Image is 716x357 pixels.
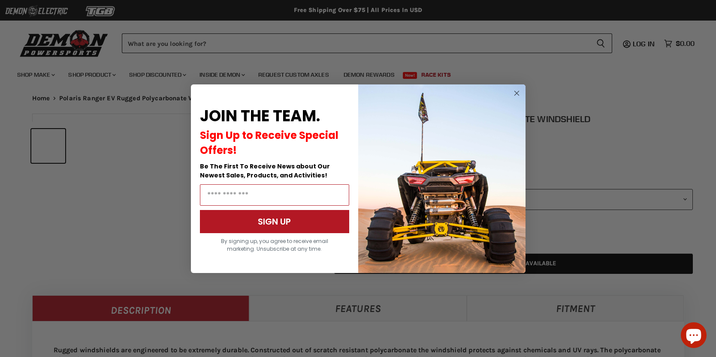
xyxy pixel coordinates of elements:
img: a9095488-b6e7-41ba-879d-588abfab540b.jpeg [358,84,526,273]
span: JOIN THE TEAM. [200,105,320,127]
span: Be The First To Receive News about Our Newest Sales, Products, and Activities! [200,162,330,180]
button: SIGN UP [200,210,349,233]
button: Close dialog [511,88,522,99]
inbox-online-store-chat: Shopify online store chat [678,322,709,350]
span: Sign Up to Receive Special Offers! [200,128,338,157]
span: By signing up, you agree to receive email marketing. Unsubscribe at any time. [221,237,328,252]
input: Email Address [200,184,349,206]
